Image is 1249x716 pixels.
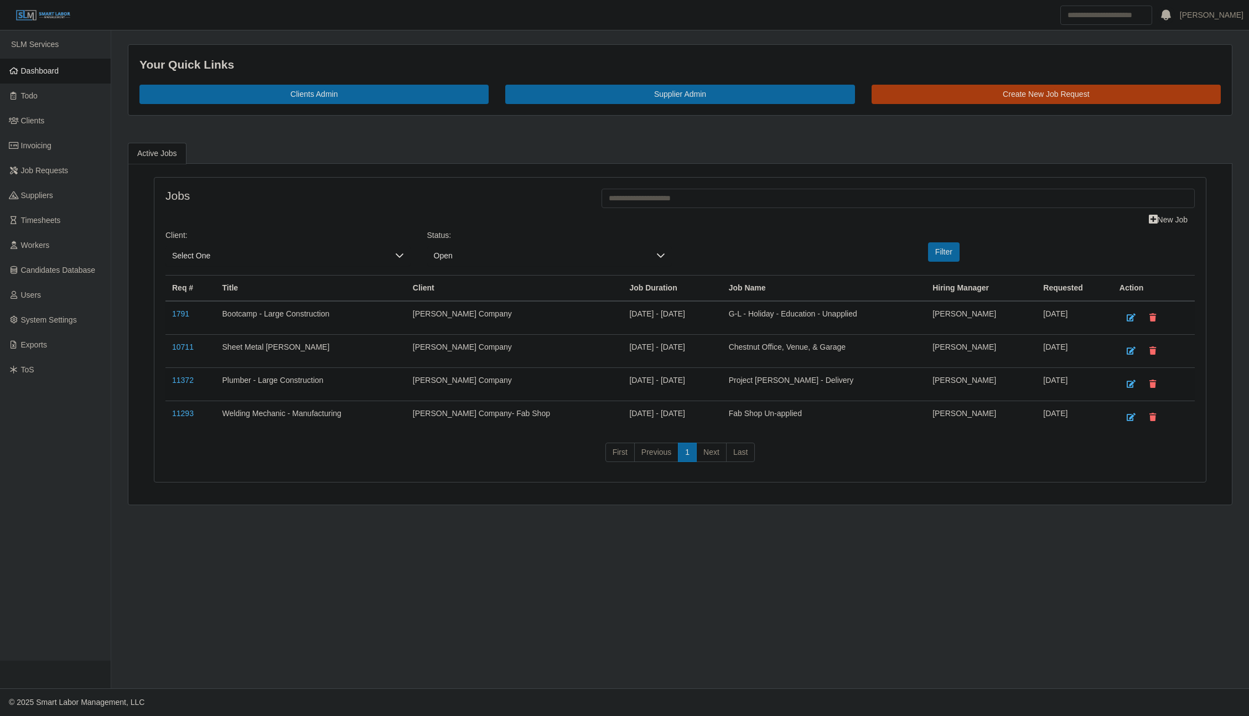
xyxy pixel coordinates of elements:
[21,166,69,175] span: Job Requests
[722,301,926,335] td: G-L - Holiday - Education - Unapplied
[15,9,71,22] img: SLM Logo
[1113,275,1195,301] th: Action
[505,85,854,104] a: Supplier Admin
[21,141,51,150] span: Invoicing
[165,189,585,203] h4: Jobs
[11,40,59,49] span: SLM Services
[406,334,623,367] td: [PERSON_NAME] Company
[928,242,960,262] button: Filter
[926,301,1036,335] td: [PERSON_NAME]
[722,334,926,367] td: Chestnut Office, Venue, & Garage
[21,216,61,225] span: Timesheets
[926,334,1036,367] td: [PERSON_NAME]
[678,443,697,463] a: 1
[1142,210,1195,230] a: New Job
[722,401,926,434] td: Fab Shop Un-applied
[427,246,650,266] span: Open
[1036,367,1112,401] td: [DATE]
[623,275,722,301] th: Job Duration
[623,301,722,335] td: [DATE] - [DATE]
[427,230,452,241] label: Status:
[406,367,623,401] td: [PERSON_NAME] Company
[872,85,1221,104] a: Create New Job Request
[165,275,216,301] th: Req #
[172,376,194,385] a: 11372
[21,191,53,200] span: Suppliers
[172,343,194,351] a: 10711
[172,409,194,418] a: 11293
[722,275,926,301] th: Job Name
[406,301,623,335] td: [PERSON_NAME] Company
[139,56,1221,74] div: Your Quick Links
[216,367,406,401] td: Plumber - Large Construction
[216,301,406,335] td: Bootcamp - Large Construction
[21,290,42,299] span: Users
[1036,401,1112,434] td: [DATE]
[1060,6,1152,25] input: Search
[21,266,96,274] span: Candidates Database
[21,315,77,324] span: System Settings
[165,443,1195,471] nav: pagination
[1036,301,1112,335] td: [DATE]
[623,401,722,434] td: [DATE] - [DATE]
[21,116,45,125] span: Clients
[926,275,1036,301] th: Hiring Manager
[216,401,406,434] td: Welding Mechanic - Manufacturing
[21,365,34,374] span: ToS
[9,698,144,707] span: © 2025 Smart Labor Management, LLC
[1036,275,1112,301] th: Requested
[216,334,406,367] td: Sheet Metal [PERSON_NAME]
[1036,334,1112,367] td: [DATE]
[21,340,47,349] span: Exports
[406,275,623,301] th: Client
[216,275,406,301] th: Title
[128,143,186,164] a: Active Jobs
[722,367,926,401] td: Project [PERSON_NAME] - Delivery
[926,367,1036,401] td: [PERSON_NAME]
[21,66,59,75] span: Dashboard
[21,91,38,100] span: Todo
[926,401,1036,434] td: [PERSON_NAME]
[406,401,623,434] td: [PERSON_NAME] Company- Fab Shop
[623,334,722,367] td: [DATE] - [DATE]
[172,309,189,318] a: 1791
[623,367,722,401] td: [DATE] - [DATE]
[165,246,388,266] span: Select One
[21,241,50,250] span: Workers
[139,85,489,104] a: Clients Admin
[1180,9,1243,21] a: [PERSON_NAME]
[165,230,188,241] label: Client:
